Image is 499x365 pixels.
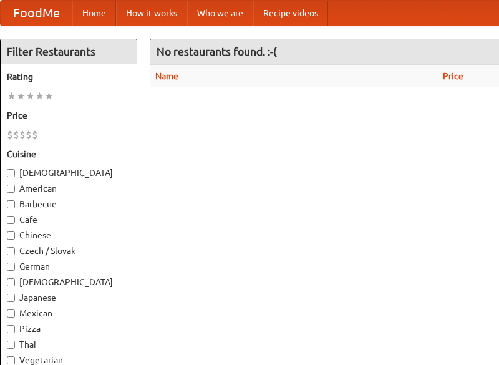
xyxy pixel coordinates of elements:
input: Mexican [7,309,15,318]
label: Pizza [7,323,130,335]
h4: Filter Restaurants [1,39,137,64]
input: American [7,185,15,193]
label: Mexican [7,307,130,319]
a: Recipe videos [253,1,328,26]
input: [DEMOGRAPHIC_DATA] [7,278,15,286]
label: German [7,260,130,273]
label: [DEMOGRAPHIC_DATA] [7,276,130,288]
input: Cafe [7,216,15,224]
ng-pluralize: No restaurants found. :-( [157,46,277,57]
input: Chinese [7,231,15,240]
input: Pizza [7,325,15,333]
a: Who we are [187,1,253,26]
label: Japanese [7,291,130,304]
a: Name [155,71,178,81]
a: Home [72,1,116,26]
li: ★ [16,89,26,103]
h5: Price [7,109,130,122]
li: ★ [7,89,16,103]
li: $ [13,128,19,142]
label: Barbecue [7,198,130,210]
label: Czech / Slovak [7,245,130,257]
li: ★ [26,89,35,103]
input: [DEMOGRAPHIC_DATA] [7,169,15,177]
li: ★ [44,89,54,103]
input: Barbecue [7,200,15,208]
a: How it works [116,1,187,26]
h5: Cuisine [7,148,130,160]
input: German [7,263,15,271]
a: Price [443,71,463,81]
label: Chinese [7,229,130,241]
li: $ [19,128,26,142]
li: ★ [35,89,44,103]
li: $ [7,128,13,142]
label: [DEMOGRAPHIC_DATA] [7,167,130,179]
label: Thai [7,338,130,351]
a: FoodMe [1,1,72,26]
input: Japanese [7,294,15,302]
label: Cafe [7,213,130,226]
li: $ [32,128,38,142]
li: $ [26,128,32,142]
input: Czech / Slovak [7,247,15,255]
h5: Rating [7,71,130,83]
label: American [7,182,130,195]
input: Thai [7,341,15,349]
input: Vegetarian [7,356,15,364]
